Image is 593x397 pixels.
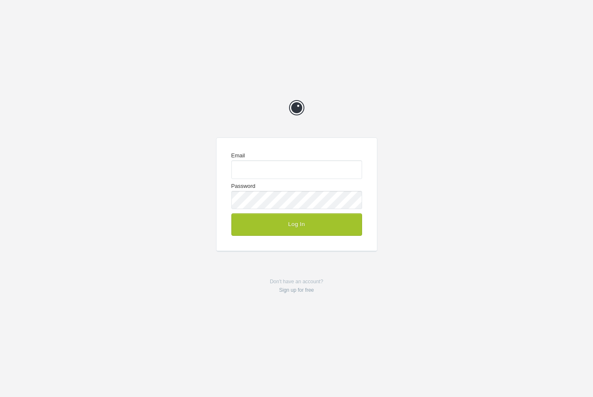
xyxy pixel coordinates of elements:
[231,213,362,235] button: Log In
[231,160,362,179] input: Email
[284,95,309,120] a: Prevue
[216,277,377,295] p: Don't have an account?
[231,153,362,179] label: Email
[279,287,314,293] a: Sign up for free
[231,191,362,209] input: Password
[231,183,362,209] label: Password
